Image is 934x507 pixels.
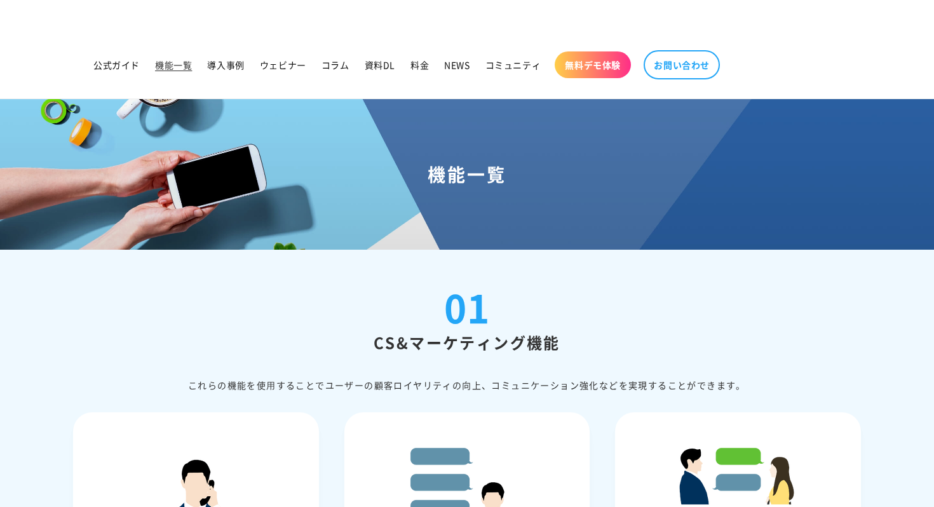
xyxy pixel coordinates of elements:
[654,59,710,71] span: お問い合わせ
[155,59,192,71] span: 機能一覧
[485,59,541,71] span: コミュニティ
[321,59,349,71] span: コラム
[15,163,919,186] h1: 機能一覧
[565,59,621,71] span: 無料デモ体験
[555,51,631,78] a: 無料デモ体験
[444,288,489,326] div: 01
[73,377,861,393] div: これらの機能を使⽤することでユーザーの顧客ロイヤリティの向上、コミュニケーション強化などを実現することができます。
[73,332,861,352] h2: CS&マーケティング機能
[437,51,477,78] a: NEWS
[478,51,549,78] a: コミュニティ
[147,51,200,78] a: 機能一覧
[357,51,403,78] a: 資料DL
[207,59,244,71] span: 導入事例
[644,50,720,79] a: お問い合わせ
[252,51,314,78] a: ウェビナー
[365,59,395,71] span: 資料DL
[403,51,437,78] a: 料金
[86,51,147,78] a: 公式ガイド
[314,51,357,78] a: コラム
[200,51,252,78] a: 導入事例
[260,59,306,71] span: ウェビナー
[444,59,470,71] span: NEWS
[93,59,140,71] span: 公式ガイド
[410,59,429,71] span: 料金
